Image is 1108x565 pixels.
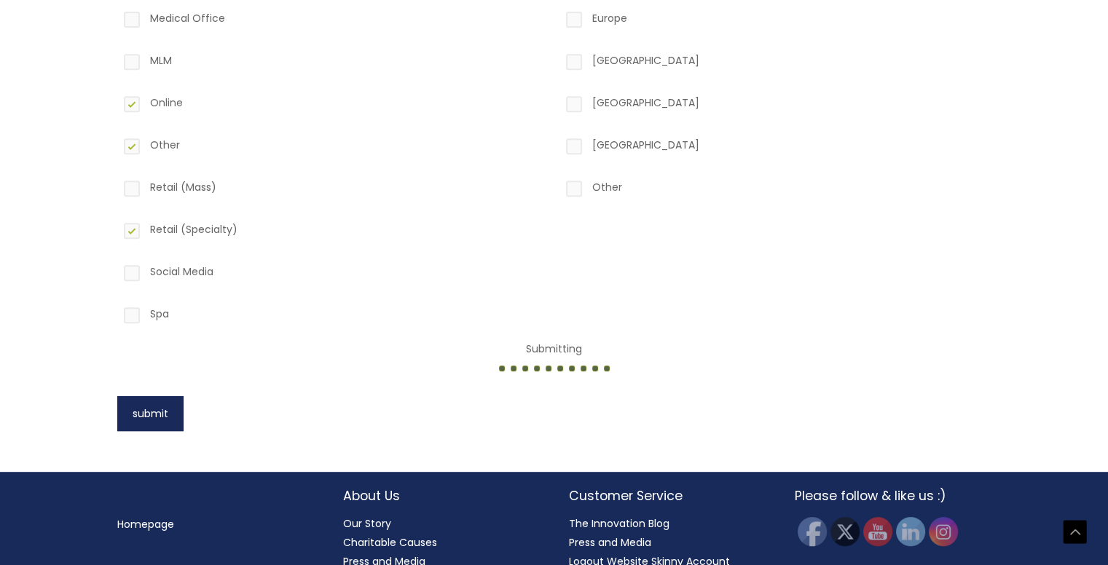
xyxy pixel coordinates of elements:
[563,9,988,33] label: Europe
[121,220,546,245] label: Retail (Specialty)
[121,262,546,287] label: Social Media
[563,93,988,118] label: [GEOGRAPHIC_DATA]
[563,51,988,76] label: [GEOGRAPHIC_DATA]
[798,517,827,546] img: Facebook
[117,339,991,377] center: Submitting
[569,516,669,531] a: The Innovation Blog
[830,517,860,546] img: Twitter
[121,9,546,33] label: Medical Office
[496,361,613,376] img: dotted-loader.gif
[343,516,391,531] a: Our Story
[117,515,314,534] nav: Menu
[569,535,651,550] a: Press and Media
[343,535,437,550] a: Charitable Causes
[121,93,546,118] label: Online
[121,178,546,202] label: Retail (Mass)
[121,135,546,160] label: Other
[117,396,184,431] button: submit
[569,486,766,505] h2: Customer Service
[343,486,540,505] h2: About Us
[121,51,546,76] label: MLM
[563,178,988,202] label: Other
[121,304,546,329] label: Spa
[563,135,988,160] label: [GEOGRAPHIC_DATA]
[795,486,991,505] h2: Please follow & like us :)
[117,517,174,532] a: Homepage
